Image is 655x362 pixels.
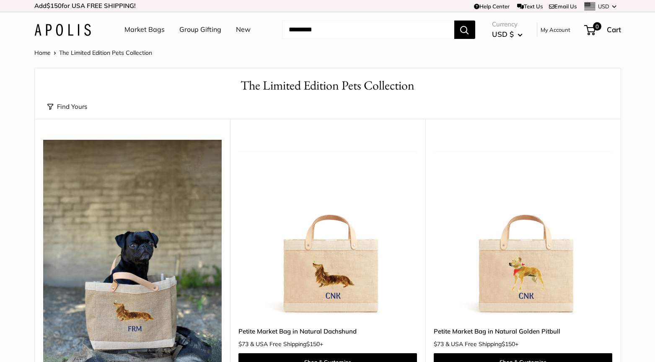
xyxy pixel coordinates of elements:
[250,341,323,347] span: & USA Free Shipping +
[549,3,577,10] a: Email Us
[492,28,523,41] button: USD $
[607,25,621,34] span: Cart
[34,47,152,58] nav: Breadcrumb
[179,23,221,36] a: Group Gifting
[434,340,444,348] span: $73
[517,3,543,10] a: Text Us
[434,326,612,336] a: Petite Market Bag in Natural Golden Pitbull
[454,21,475,39] button: Search
[34,24,91,36] img: Apolis
[492,18,523,30] span: Currency
[238,326,417,336] a: Petite Market Bag in Natural Dachshund
[282,21,454,39] input: Search...
[492,30,514,39] span: USD $
[238,140,417,318] a: Petite Market Bag in Natural DachshundPetite Market Bag in Natural Dachshund
[585,23,621,36] a: 0 Cart
[541,25,570,35] a: My Account
[445,341,518,347] span: & USA Free Shipping +
[238,340,249,348] span: $73
[306,340,320,348] span: $150
[59,49,152,56] span: The Limited Edition Pets Collection
[502,340,515,348] span: $150
[47,77,608,95] h1: The Limited Edition Pets Collection
[34,49,51,56] a: Home
[434,140,612,318] img: Petite Market Bag in Natural Golden Pitbull
[434,140,612,318] a: Petite Market Bag in Natural Golden Pitbulldescription_Side view of the Petite Market Bag
[124,23,165,36] a: Market Bags
[593,22,601,31] span: 0
[598,3,609,10] span: USD
[47,2,62,10] span: $150
[47,101,87,113] button: Find Yours
[238,140,417,318] img: Petite Market Bag in Natural Dachshund
[236,23,251,36] a: New
[474,3,510,10] a: Help Center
